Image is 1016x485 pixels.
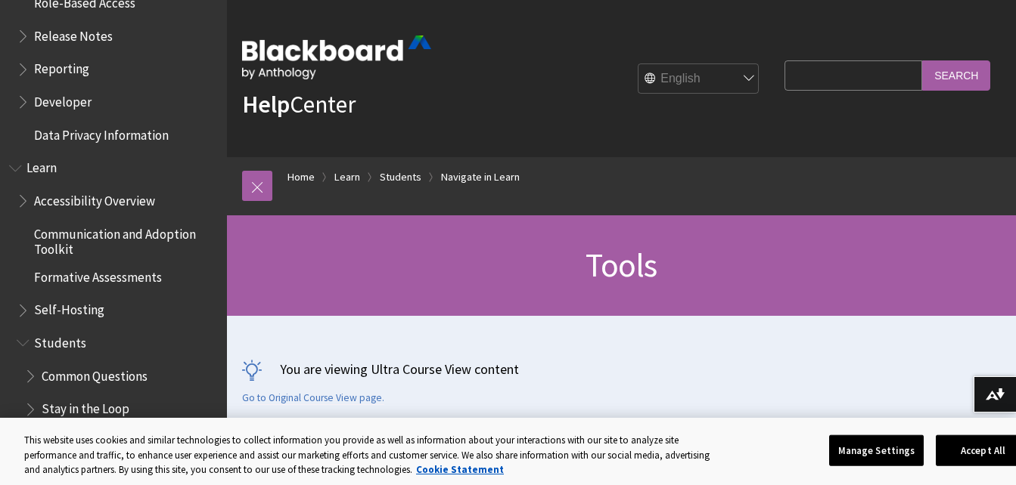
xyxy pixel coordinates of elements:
a: Learn [334,168,360,187]
span: Students [34,330,86,351]
span: Release Notes [34,23,113,44]
a: Go to Original Course View page. [242,391,384,405]
span: Data Privacy Information [34,122,169,143]
input: Search [922,60,990,90]
span: Accessibility Overview [34,188,155,209]
img: Blackboard by Anthology [242,36,431,79]
span: Developer [34,89,92,110]
span: Stay in the Loop [42,397,129,417]
select: Site Language Selector [638,64,760,94]
strong: Help [242,89,290,119]
span: Reporting [34,57,89,77]
div: This website uses cookies and similar technologies to collect information you provide as well as ... [24,433,711,477]
span: Learn [26,156,57,176]
button: Manage Settings [829,434,924,466]
a: Home [287,168,315,187]
a: HelpCenter [242,89,356,119]
p: You are viewing Ultra Course View content [242,360,1001,378]
span: Communication and Adoption Toolkit [34,221,216,257]
a: Students [380,168,421,187]
span: Self-Hosting [34,298,104,318]
span: Common Questions [42,363,148,384]
span: Tools [586,244,657,286]
span: Formative Assessments [34,264,162,285]
a: Navigate in Learn [441,168,520,187]
a: More information about your privacy, opens in a new tab [416,463,504,476]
